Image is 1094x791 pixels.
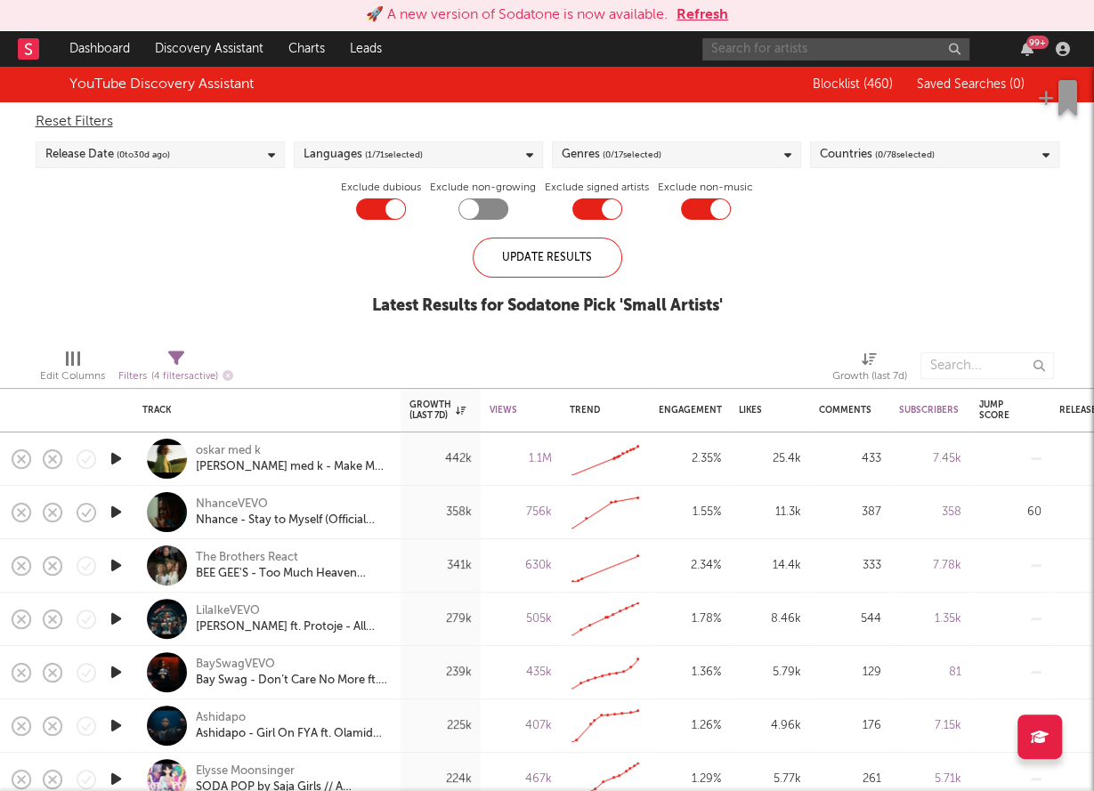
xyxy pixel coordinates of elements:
div: Elysse Moonsinger [196,763,387,779]
div: YouTube Discovery Assistant [69,74,254,95]
a: Leads [337,31,394,67]
div: Jump Score [979,400,1015,421]
div: Track [142,405,383,416]
button: Saved Searches (0) [912,77,1025,92]
div: Release Date [45,144,170,165]
div: Likes [739,405,774,416]
div: 1.26 % [659,715,721,737]
div: 5.79k [739,662,801,683]
div: Countries [820,144,935,165]
div: LilaIkeVEVO [196,603,387,619]
div: 1.35k [899,609,961,630]
div: Update Results [473,238,622,278]
div: 467k [490,769,552,790]
div: 1.29 % [659,769,721,790]
div: 7.78k [899,555,961,577]
div: 81 [899,662,961,683]
div: 14.4k [739,555,801,577]
div: Engagement [659,405,722,416]
a: BaySwagVEVOBay Swag - Don’t Care No More ft. Cash [PERSON_NAME] (Official Visualizer) [196,657,387,689]
div: Growth (last 7d) [832,343,907,395]
input: Search... [920,352,1054,379]
a: LilaIkeVEVO[PERSON_NAME] ft. Protoje - All Over the World (Official Video) [196,603,387,635]
span: ( 0 / 17 selected) [603,144,661,165]
div: 1.36 % [659,662,721,683]
span: ( 0 / 78 selected) [875,144,935,165]
div: 8.46k [739,609,801,630]
div: 358k [409,502,472,523]
span: Saved Searches [917,78,1025,91]
div: Views [490,405,525,416]
div: 11.3k [739,502,801,523]
a: Charts [276,31,337,67]
label: Exclude non-growing [430,177,536,198]
div: 756k [490,502,552,523]
span: Blocklist [813,78,893,91]
div: [PERSON_NAME] med k - Make Me Feel (Official Video) [196,459,387,475]
div: BaySwagVEVO [196,657,387,673]
div: 99 + [1026,36,1049,49]
div: Bay Swag - Don’t Care No More ft. Cash [PERSON_NAME] (Official Visualizer) [196,673,387,689]
div: 4.96k [739,715,801,737]
div: 387 [819,502,881,523]
a: NhanceVEVO [196,496,268,513]
div: Edit Columns [40,366,105,387]
div: 5.71k [899,769,961,790]
div: Trend [570,405,632,416]
a: The Brothers ReactBEE GEE'S - Too Much Heaven Nostalgia #shorts 🔥➿🎵😲 [196,550,387,582]
div: Ashidapo [196,710,387,726]
label: Exclude signed artists [545,177,649,198]
div: 7.15k [899,715,961,737]
div: 433 [819,448,881,470]
label: Exclude non-music [658,177,753,198]
div: 7.45k [899,448,961,470]
div: 279k [409,609,472,630]
div: 505k [490,609,552,630]
a: AshidapoAshidapo - Girl On FYA ft. Olamide (Official Video) [196,710,387,742]
span: ( 460 ) [863,78,893,91]
div: [PERSON_NAME] ft. Protoje - All Over the World (Official Video) [196,619,387,635]
a: Discovery Assistant [142,31,276,67]
div: 333 [819,555,881,577]
div: 60 [979,502,1041,523]
a: Dashboard [57,31,142,67]
div: 358 [899,502,961,523]
div: Reset Filters [36,111,1059,133]
div: Languages [304,144,423,165]
span: ( 4 filters active) [151,372,218,382]
div: Growth (last 7d) [409,400,466,421]
div: Genres [562,144,661,165]
div: 2.35 % [659,448,721,470]
div: Ashidapo - Girl On FYA ft. Olamide (Official Video) [196,726,387,742]
div: 261 [819,769,881,790]
div: 544 [819,609,881,630]
div: Latest Results for Sodatone Pick ' Small Artists ' [372,295,723,317]
div: 435k [490,662,552,683]
input: Search for artists [702,38,969,61]
div: Filters [118,366,233,388]
div: 407k [490,715,552,737]
div: 224k [409,769,472,790]
div: 129 [819,662,881,683]
div: 1.55 % [659,502,721,523]
div: 25.4k [739,448,801,470]
div: 630k [490,555,552,577]
a: Nhance - Stay to Myself (Official Video) [196,513,387,529]
div: 341k [409,555,472,577]
div: 239k [409,662,472,683]
div: Edit Columns [40,343,105,395]
span: ( 0 to 30 d ago) [117,144,170,165]
div: Filters(4 filters active) [118,343,233,395]
div: Comments [819,405,871,416]
div: 5.77k [739,769,801,790]
div: 2.34 % [659,555,721,577]
div: The Brothers React [196,550,387,566]
span: ( 0 ) [1009,78,1025,91]
div: Growth (last 7d) [832,366,907,387]
div: 1.1M [490,448,552,470]
div: Subscribers [899,405,959,416]
div: oskar med k [196,443,387,459]
span: ( 1 / 71 selected) [365,144,423,165]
